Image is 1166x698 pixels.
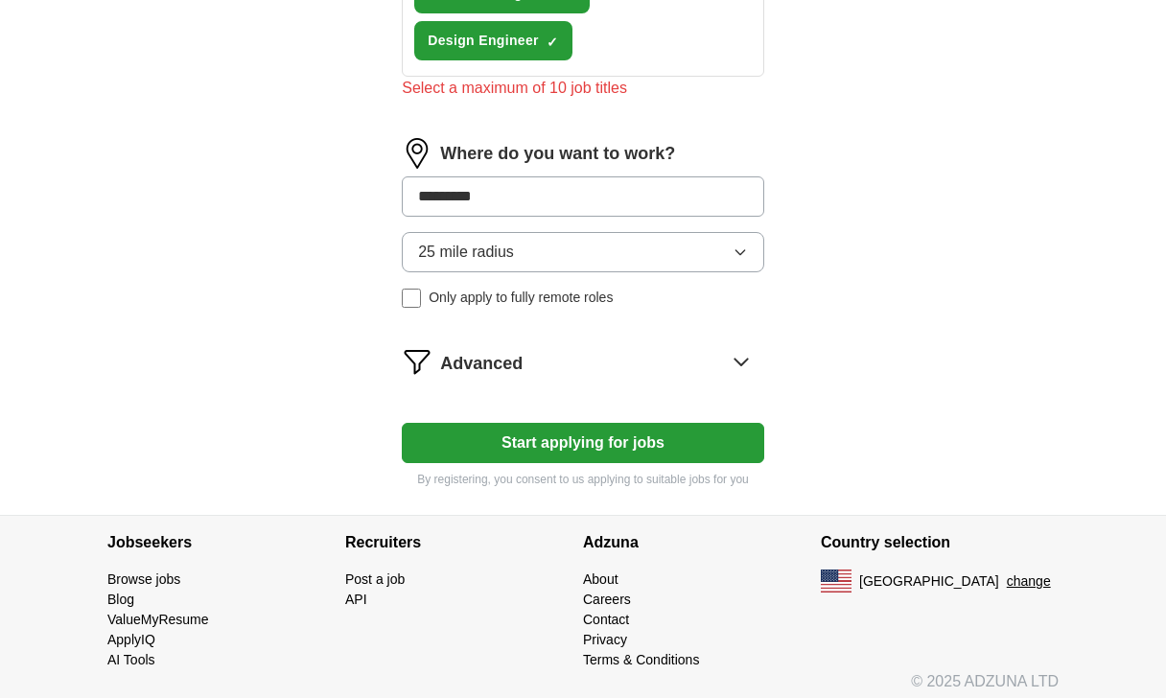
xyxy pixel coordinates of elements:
[1007,571,1051,592] button: change
[107,592,134,607] a: Blog
[547,35,558,50] span: ✓
[402,77,764,100] div: Select a maximum of 10 job titles
[345,592,367,607] a: API
[418,241,514,264] span: 25 mile radius
[402,423,764,463] button: Start applying for jobs
[402,138,432,169] img: location.png
[107,571,180,587] a: Browse jobs
[583,571,618,587] a: About
[583,652,699,667] a: Terms & Conditions
[429,288,613,308] span: Only apply to fully remote roles
[402,346,432,377] img: filter
[583,632,627,647] a: Privacy
[402,232,764,272] button: 25 mile radius
[402,289,421,308] input: Only apply to fully remote roles
[583,612,629,627] a: Contact
[107,632,155,647] a: ApplyIQ
[402,471,764,488] p: By registering, you consent to us applying to suitable jobs for you
[428,31,539,51] span: Design Engineer
[107,652,155,667] a: AI Tools
[345,571,405,587] a: Post a job
[440,141,675,167] label: Where do you want to work?
[821,516,1059,570] h4: Country selection
[414,21,572,60] button: Design Engineer✓
[821,570,851,593] img: US flag
[440,351,523,377] span: Advanced
[107,612,209,627] a: ValueMyResume
[859,571,999,592] span: [GEOGRAPHIC_DATA]
[583,592,631,607] a: Careers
